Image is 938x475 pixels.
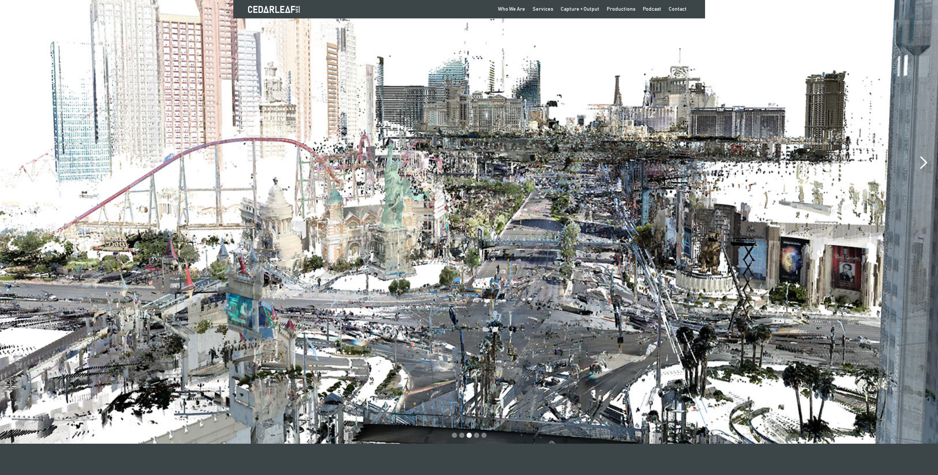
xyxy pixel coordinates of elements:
[643,6,661,13] div: Podcast
[474,433,479,438] div: Show slide 4 of 5
[498,6,525,13] div: Who We Are
[533,6,553,13] div: Services
[459,433,464,438] div: Show slide 2 of 5
[467,433,472,438] div: Show slide 3 of 5
[561,6,599,13] div: Capture + Output
[481,433,487,438] div: Show slide 5 of 5
[452,433,457,438] div: Show slide 1 of 5
[607,6,635,13] div: Productions
[669,6,687,13] div: Contact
